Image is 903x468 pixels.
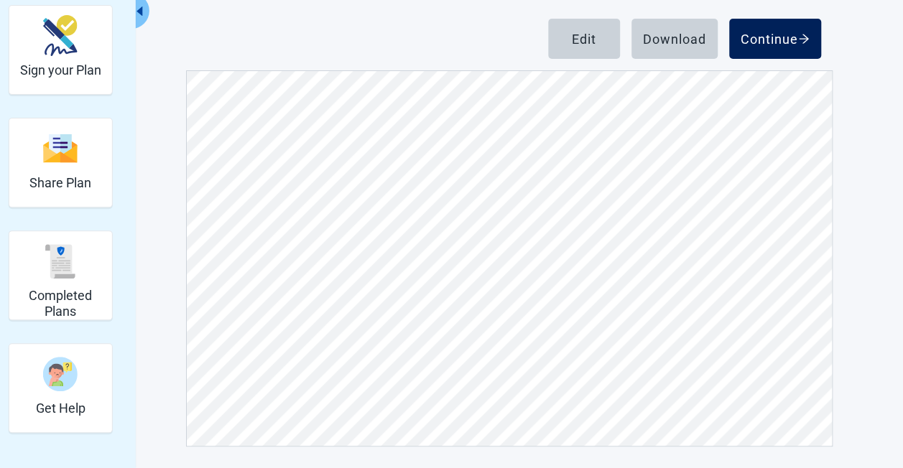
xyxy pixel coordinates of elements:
[15,288,106,319] h2: Completed Plans
[43,133,78,164] img: svg%3e
[9,230,113,320] div: Completed Plans
[36,401,85,416] h2: Get Help
[572,32,596,46] div: Edit
[20,62,101,78] h2: Sign your Plan
[133,4,147,18] span: caret-left
[741,32,810,46] div: Continue
[798,33,810,45] span: arrow-right
[643,32,706,46] div: Download
[9,5,113,95] div: Sign your Plan
[631,19,718,59] button: Download
[43,244,78,279] img: svg%3e
[43,15,78,56] img: make_plan_official-CpYJDfBD.svg
[9,118,113,207] div: Share Plan
[43,357,78,391] img: person-question-x68TBcxA.svg
[29,175,91,191] h2: Share Plan
[9,343,113,433] div: Get Help
[729,19,821,59] button: Continue arrow-right
[548,19,620,59] button: Edit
